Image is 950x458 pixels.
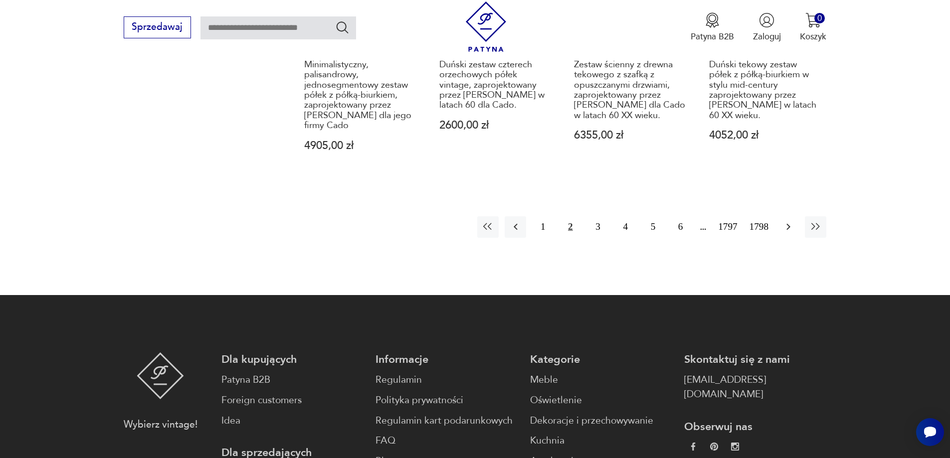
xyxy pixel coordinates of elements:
p: Koszyk [800,31,826,42]
h3: Minimalistyczny, palisandrowy, jednosegmentowy zestaw półek z półką-biurkiem, zaprojektowany prze... [304,60,416,131]
img: da9060093f698e4c3cedc1453eec5031.webp [689,443,697,451]
button: Zaloguj [753,12,781,42]
img: Ikonka użytkownika [759,12,774,28]
a: Polityka prywatności [376,393,518,408]
button: Sprzedawaj [124,16,191,38]
a: FAQ [376,434,518,448]
button: 1 [532,216,554,238]
button: Patyna B2B [691,12,734,42]
a: Regulamin kart podarunkowych [376,414,518,428]
a: [EMAIL_ADDRESS][DOMAIN_NAME] [684,373,826,402]
a: Dekoracje i przechowywanie [530,414,672,428]
a: Regulamin [376,373,518,387]
p: 4052,00 zł [709,130,821,141]
button: 4 [615,216,636,238]
p: 2600,00 zł [439,120,552,131]
button: 1797 [715,216,740,238]
h3: Duński tekowy zestaw półek z półką-biurkiem w stylu mid-century zaprojektowany przez [PERSON_NAME... [709,60,821,121]
img: Ikona koszyka [805,12,821,28]
p: Informacje [376,352,518,367]
a: Oświetlenie [530,393,672,408]
button: 1798 [747,216,771,238]
a: Sprzedawaj [124,24,191,32]
p: Kategorie [530,352,672,367]
a: Patyna B2B [221,373,364,387]
p: 4905,00 zł [304,141,416,151]
img: Patyna - sklep z meblami i dekoracjami vintage [461,1,511,52]
p: 6355,00 zł [574,130,686,141]
img: 37d27d81a828e637adc9f9cb2e3d3a8a.webp [710,443,718,451]
button: 0Koszyk [800,12,826,42]
a: Foreign customers [221,393,364,408]
p: Obserwuj nas [684,420,826,434]
img: c2fd9cf7f39615d9d6839a72ae8e59e5.webp [731,443,739,451]
a: Kuchnia [530,434,672,448]
button: Szukaj [335,20,350,34]
img: Patyna - sklep z meblami i dekoracjami vintage [137,352,184,399]
a: Meble [530,373,672,387]
h3: Zestaw ścienny z drewna tekowego z szafką z opuszczanymi drzwiami, zaprojektowany przez [PERSON_N... [574,60,686,121]
button: 5 [642,216,664,238]
div: 0 [814,13,825,23]
button: 2 [560,216,581,238]
button: 3 [587,216,608,238]
h3: Duński zestaw czterech orzechowych półek vintage, zaprojektowany przez [PERSON_NAME] w latach 60 ... [439,60,552,111]
img: Ikona medalu [705,12,720,28]
button: 6 [670,216,691,238]
a: Ikona medaluPatyna B2B [691,12,734,42]
a: Idea [221,414,364,428]
iframe: Smartsupp widget button [916,418,944,446]
p: Zaloguj [753,31,781,42]
p: Skontaktuj się z nami [684,352,826,367]
p: Dla kupujących [221,352,364,367]
p: Wybierz vintage! [124,418,197,432]
p: Patyna B2B [691,31,734,42]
